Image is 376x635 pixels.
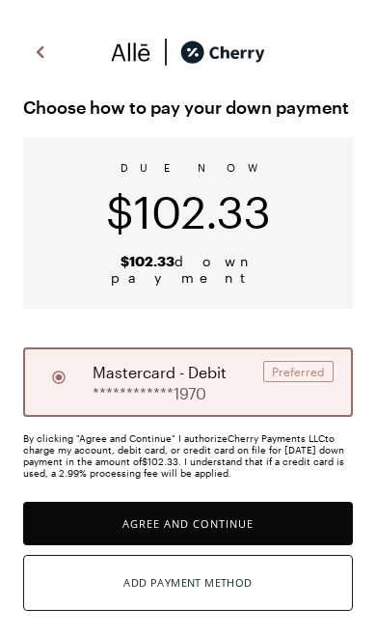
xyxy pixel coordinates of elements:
[263,361,334,382] div: Preferred
[151,38,180,67] img: svg%3e
[23,432,353,479] div: By clicking "Agree and Continue" I authorize Cherry Payments LLC to charge my account, debit card...
[46,253,330,286] span: down payment
[121,161,256,174] span: DUE NOW
[23,502,353,545] button: Agree and Continue
[23,555,353,611] button: Add Payment Method
[121,253,175,269] b: $102.33
[180,38,265,67] img: cherry_black_logo-DrOE_MJI.svg
[93,361,227,384] span: mastercard - debit
[29,38,52,67] img: svg%3e
[106,185,271,237] span: $102.33
[23,92,353,123] span: Choose how to pay your down payment
[111,38,151,67] img: svg%3e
